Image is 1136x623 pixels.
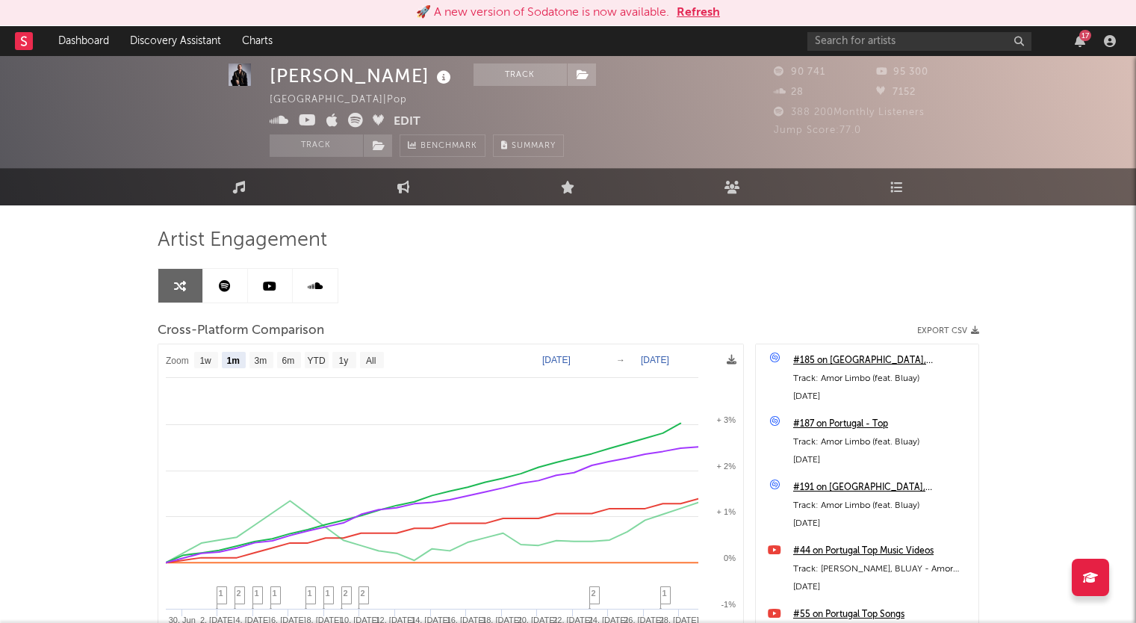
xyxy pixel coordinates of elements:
div: [PERSON_NAME] [270,63,455,88]
text: [DATE] [641,355,669,365]
div: Track: Amor Limbo (feat. Bluay) [793,433,971,451]
text: 0% [724,554,736,562]
span: 7152 [876,87,916,97]
text: 3m [254,356,267,366]
text: YTD [307,356,325,366]
span: Cross-Platform Comparison [158,322,324,340]
a: Benchmark [400,134,485,157]
a: Charts [232,26,283,56]
text: + 1% [716,507,736,516]
input: Search for artists [807,32,1031,51]
text: 1m [226,356,239,366]
span: 2 [592,589,596,598]
a: Dashboard [48,26,120,56]
span: Benchmark [420,137,477,155]
div: [GEOGRAPHIC_DATA] | Pop [270,91,424,109]
div: 17 [1079,30,1091,41]
text: + 2% [716,462,736,471]
div: [DATE] [793,388,971,406]
text: [DATE] [542,355,571,365]
span: 28 [774,87,804,97]
span: 1 [326,589,330,598]
a: Discovery Assistant [120,26,232,56]
text: 1y [338,356,348,366]
button: Edit [394,113,420,131]
span: 2 [237,589,241,598]
div: Track: Amor Limbo (feat. Bluay) [793,497,971,515]
span: Artist Engagement [158,232,327,249]
text: 6m [282,356,294,366]
span: 1 [219,589,223,598]
span: 2 [361,589,365,598]
text: -1% [721,600,736,609]
text: + 3% [716,415,736,424]
span: 1 [662,589,667,598]
span: 1 [255,589,259,598]
span: 388 200 Monthly Listeners [774,108,925,117]
span: Jump Score: 77.0 [774,125,861,135]
a: #185 on [GEOGRAPHIC_DATA], [GEOGRAPHIC_DATA] [793,352,971,370]
button: Track [474,63,567,86]
text: Zoom [166,356,189,366]
span: Summary [512,142,556,150]
span: 1 [273,589,277,598]
button: 17 [1075,35,1085,47]
div: 🚀 A new version of Sodatone is now available. [416,4,669,22]
button: Refresh [677,4,720,22]
span: 95 300 [876,67,928,77]
a: #44 on Portugal Top Music Videos [793,542,971,560]
span: 2 [344,589,348,598]
div: [DATE] [793,515,971,533]
a: #191 on [GEOGRAPHIC_DATA], [GEOGRAPHIC_DATA] [793,479,971,497]
div: [DATE] [793,578,971,596]
button: Export CSV [917,326,979,335]
div: Track: [PERSON_NAME], BLUAY - Amor Limbo (Official Video Music) [793,560,971,578]
button: Track [270,134,363,157]
text: → [616,355,625,365]
div: Track: Amor Limbo (feat. Bluay) [793,370,971,388]
button: Summary [493,134,564,157]
text: 1w [199,356,211,366]
text: All [365,356,375,366]
div: [DATE] [793,451,971,469]
span: 1 [308,589,312,598]
a: #187 on Portugal - Top [793,415,971,433]
span: 90 741 [774,67,825,77]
